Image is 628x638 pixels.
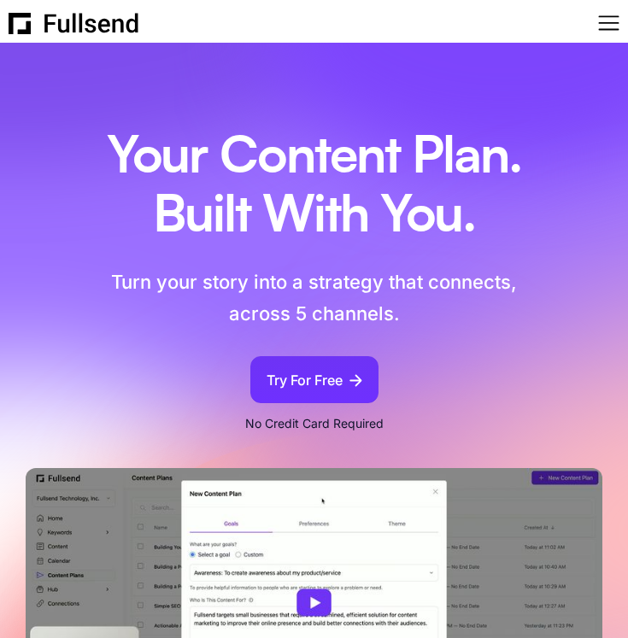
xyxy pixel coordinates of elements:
a: home [9,9,140,34]
div: menu [598,12,619,29]
a: Try For Free [250,356,379,403]
p: No Credit Card Required [245,413,384,434]
div: Try For Free [267,369,343,392]
p: Turn your story into a strategy that connects, across 5 channels. [107,266,521,331]
h1: Your Content Plan. Built With You. [107,128,521,246]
